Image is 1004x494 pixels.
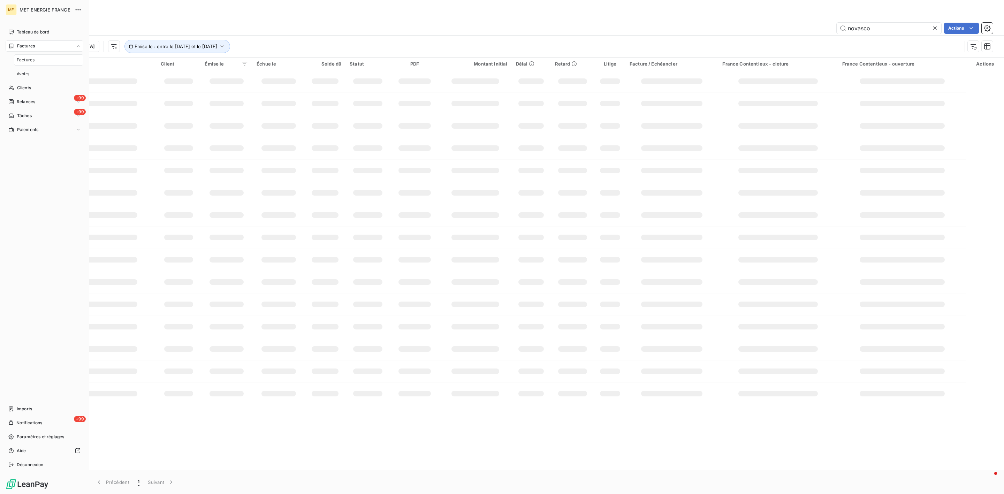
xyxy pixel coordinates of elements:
[138,479,139,486] span: 1
[944,23,979,34] button: Actions
[6,479,49,490] img: Logo LeanPay
[124,40,230,53] button: Émise le : entre le [DATE] et le [DATE]
[205,61,248,67] div: Émise le
[443,61,508,67] div: Montant initial
[17,406,32,412] span: Imports
[6,4,17,15] div: ME
[516,61,547,67] div: Délai
[17,448,26,454] span: Aide
[394,61,435,67] div: PDF
[144,475,179,489] button: Suivant
[6,445,83,456] a: Aide
[350,61,386,67] div: Statut
[17,99,35,105] span: Relances
[17,71,29,77] span: Avoirs
[842,61,962,67] div: France Contentieux - ouverture
[17,462,44,468] span: Déconnexion
[971,61,1000,67] div: Actions
[17,127,38,133] span: Paiements
[309,61,341,67] div: Solde dû
[17,85,31,91] span: Clients
[17,113,32,119] span: Tâches
[20,7,70,13] span: MET ENERGIE FRANCE
[722,61,834,67] div: France Contentieux - cloture
[74,95,86,101] span: +99
[16,420,42,426] span: Notifications
[74,109,86,115] span: +99
[17,43,35,49] span: Factures
[161,61,197,67] div: Client
[91,475,134,489] button: Précédent
[599,61,621,67] div: Litige
[17,434,64,440] span: Paramètres et réglages
[980,470,997,487] iframe: Intercom live chat
[837,23,941,34] input: Rechercher
[135,44,217,49] span: Émise le : entre le [DATE] et le [DATE]
[17,57,35,63] span: Factures
[555,61,591,67] div: Retard
[74,416,86,422] span: +99
[630,61,714,67] div: Facture / Echéancier
[257,61,301,67] div: Échue le
[134,475,144,489] button: 1
[17,29,49,35] span: Tableau de bord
